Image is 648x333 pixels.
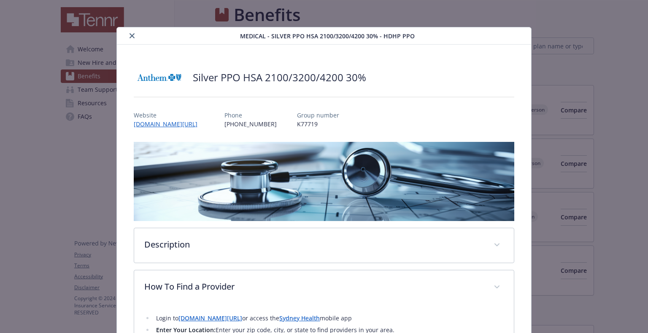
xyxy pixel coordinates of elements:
a: [DOMAIN_NAME][URL] [178,314,242,322]
a: Sydney Health [279,314,320,322]
p: K77719 [297,120,339,128]
p: Website [134,111,204,120]
div: Description [134,228,513,263]
p: Group number [297,111,339,120]
p: [PHONE_NUMBER] [224,120,277,128]
p: Phone [224,111,277,120]
a: [DOMAIN_NAME][URL] [134,120,204,128]
button: close [127,31,137,41]
img: banner [134,142,514,221]
h2: Silver PPO HSA 2100/3200/4200 30% [193,70,366,85]
p: Description [144,238,483,251]
li: Login to or access the mobile app [154,313,503,323]
span: Medical - Silver PPO HSA 2100/3200/4200 30% - HDHP PPO [240,32,415,40]
div: How To Find a Provider [134,270,513,305]
p: How To Find a Provider [144,280,483,293]
img: Anthem Blue Cross [134,65,184,90]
